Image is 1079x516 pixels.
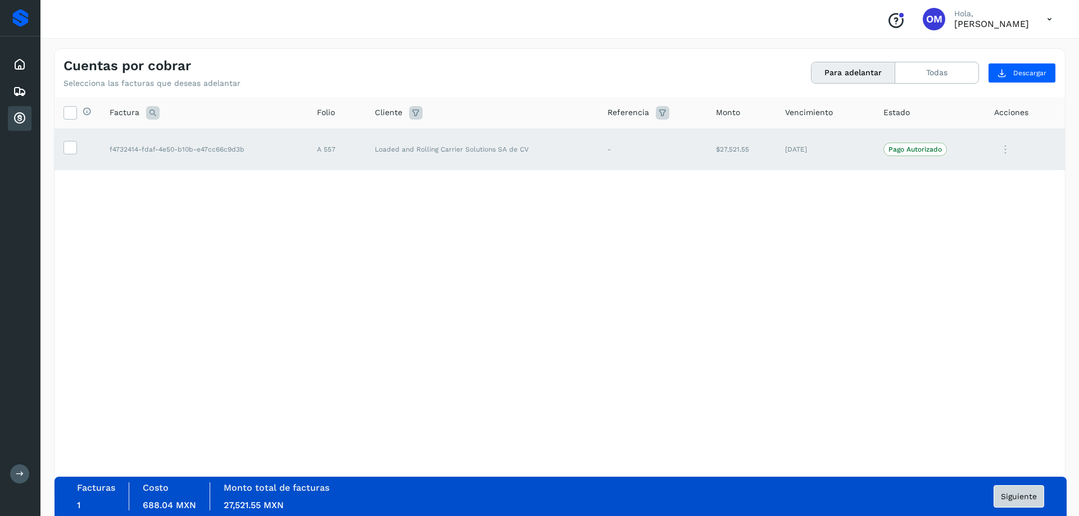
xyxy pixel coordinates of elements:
[101,129,308,170] td: f4732414-fdaf-4e50-b10b-e47cc66c9d3b
[785,107,833,118] span: Vencimiento
[77,500,80,510] span: 1
[707,129,776,170] td: $27,521.55
[599,129,706,170] td: -
[224,500,284,510] span: 27,521.55 MXN
[110,107,139,118] span: Factura
[64,79,241,88] p: Selecciona las facturas que deseas adelantar
[317,107,335,118] span: Folio
[988,63,1056,83] button: Descargar
[1013,68,1046,78] span: Descargar
[811,62,895,83] button: Para adelantar
[224,482,329,493] label: Monto total de facturas
[895,62,978,83] button: Todas
[8,52,31,77] div: Inicio
[888,145,942,153] p: Pago Autorizado
[776,129,874,170] td: [DATE]
[954,9,1029,19] p: Hola,
[994,485,1044,508] button: Siguiente
[607,107,649,118] span: Referencia
[994,107,1028,118] span: Acciones
[375,107,402,118] span: Cliente
[8,79,31,104] div: Embarques
[366,129,599,170] td: Loaded and Rolling Carrier Solutions SA de CV
[143,482,169,493] label: Costo
[883,107,910,118] span: Estado
[716,107,740,118] span: Monto
[1001,492,1037,500] span: Siguiente
[308,129,366,170] td: A 557
[8,106,31,131] div: Cuentas por cobrar
[143,500,196,510] span: 688.04 MXN
[954,19,1029,29] p: OZIEL MATA MURO
[77,482,115,493] label: Facturas
[64,58,191,74] h4: Cuentas por cobrar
